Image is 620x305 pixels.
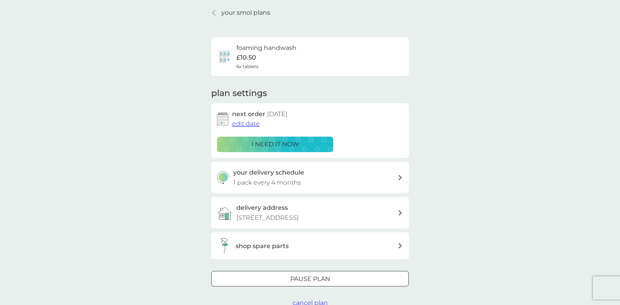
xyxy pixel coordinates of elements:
[211,87,267,99] h2: plan settings
[236,241,289,251] h3: shop spare parts
[217,49,232,64] img: foaming handwash
[217,137,333,152] button: i need it now
[232,109,288,119] h2: next order
[233,168,304,178] h3: your delivery schedule
[251,139,299,149] p: i need it now
[211,8,270,18] a: your smol plans
[290,274,330,284] p: Pause plan
[267,110,288,118] span: [DATE]
[232,119,260,129] button: edit date
[236,43,296,53] h6: foaming handwash
[236,213,299,223] p: [STREET_ADDRESS]
[232,120,260,127] span: edit date
[211,162,409,193] button: your delivery schedule1 pack every 4 months
[211,197,409,228] a: delivery address[STREET_ADDRESS]
[236,63,258,70] span: 6x tablets
[233,178,301,188] p: 1 pack every 4 months
[211,232,409,259] button: shop spare parts
[236,203,288,213] h3: delivery address
[211,271,409,286] button: Pause plan
[221,8,270,18] p: your smol plans
[236,53,256,63] p: £10.50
